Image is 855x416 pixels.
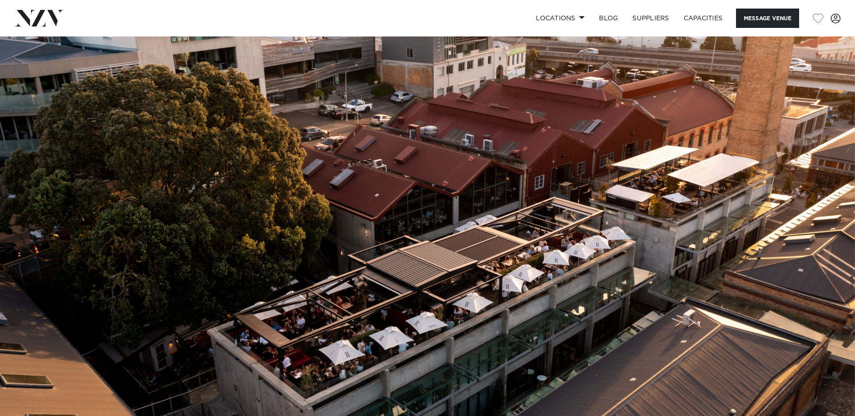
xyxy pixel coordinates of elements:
a: Locations [529,9,592,28]
a: Capacities [677,9,730,28]
img: nzv-logo.png [14,10,64,26]
a: BLOG [592,9,625,28]
a: SUPPLIERS [625,9,676,28]
button: Message Venue [736,9,799,28]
